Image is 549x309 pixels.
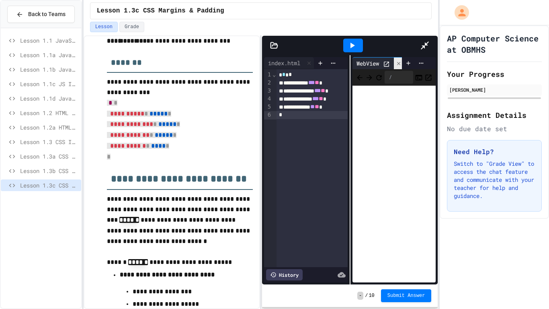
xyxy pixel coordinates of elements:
div: 5 [264,103,272,111]
span: Lesson 1.1d JavaScript [20,94,78,103]
button: Console [415,72,423,82]
iframe: Web Preview [352,86,436,283]
button: Submit Answer [381,289,432,302]
button: Grade [119,22,144,32]
span: Lesson 1.1 JavaScript Intro [20,36,78,45]
span: Lesson 1.3a CSS Selectors [20,152,78,161]
span: Back to Teams [28,10,66,19]
span: Lesson 1.1a JavaScript Intro [20,51,78,59]
button: Back to Teams [7,6,75,23]
h2: Assignment Details [447,109,542,121]
div: / [385,71,414,84]
div: WebView [352,57,404,69]
div: index.html [264,59,304,67]
span: Back [356,72,364,82]
h3: Need Help? [454,147,535,157]
p: Switch to "Grade View" to access the chat feature and communicate with your teacher for help and ... [454,160,535,200]
div: WebView [352,59,383,68]
div: No due date set [447,124,542,134]
span: Lesson 1.2 HTML Basics [20,109,78,117]
button: Refresh [375,72,383,82]
h2: Your Progress [447,68,542,80]
div: index.html [264,57,314,69]
span: Lesson 1.3b CSS Backgrounds [20,167,78,175]
button: Lesson [90,22,118,32]
div: 6 [264,111,272,119]
div: My Account [446,3,471,22]
div: 3 [264,87,272,95]
span: Lesson 1.3 CSS Introduction [20,138,78,146]
span: 10 [369,293,374,299]
h1: AP Computer Science at OBMHS [447,33,542,55]
span: Forward [365,72,373,82]
button: Open in new tab [424,72,432,82]
span: Lesson 1.3c CSS Margins & Padding [20,181,78,190]
span: Lesson 1.1c JS Intro [20,80,78,88]
span: Lesson 1.3c CSS Margins & Padding [97,6,224,16]
div: 4 [264,95,272,103]
span: Fold line [272,71,276,78]
div: History [266,269,303,280]
div: 1 [264,71,272,79]
div: [PERSON_NAME] [449,86,539,93]
span: Lesson 1.1b JavaScript Intro [20,65,78,74]
span: Lesson 1.2a HTML Continued [20,123,78,132]
span: / [365,293,368,299]
span: Submit Answer [387,293,425,299]
div: 2 [264,79,272,87]
span: - [357,292,363,300]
